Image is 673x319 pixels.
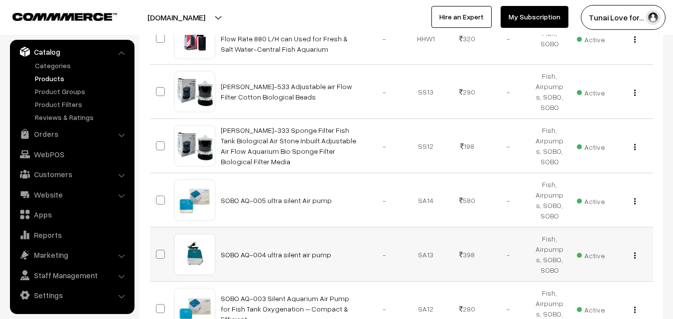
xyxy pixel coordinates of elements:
[529,12,570,65] td: Fish, SOBO
[488,119,529,173] td: -
[501,6,568,28] a: My Subscription
[405,65,446,119] td: SS13
[12,206,131,223] a: Apps
[221,250,331,259] a: SOBO AQ-004 ultra silent air pump
[32,99,131,109] a: Product Filters
[577,194,605,207] span: Active
[32,73,131,84] a: Products
[529,65,570,119] td: Fish, Airpumps, SOBO, SOBO
[577,302,605,315] span: Active
[12,246,131,264] a: Marketing
[634,307,636,313] img: Menu
[488,12,529,65] td: -
[646,10,661,25] img: user
[577,248,605,261] span: Active
[12,226,131,244] a: Reports
[12,266,131,284] a: Staff Management
[12,125,131,143] a: Orders
[113,5,240,30] button: [DOMAIN_NAME]
[577,85,605,98] span: Active
[488,227,529,282] td: -
[12,145,131,163] a: WebPOS
[364,65,405,119] td: -
[488,173,529,227] td: -
[529,119,570,173] td: Fish, Airpumps, SOBO, SOBO
[634,144,636,150] img: Menu
[221,82,352,101] a: [PERSON_NAME]-533 Adjustable air Flow Filter Cotton Biological Beads
[12,165,131,183] a: Customers
[405,173,446,227] td: SA14
[12,43,131,61] a: Catalog
[364,227,405,282] td: -
[32,86,131,97] a: Product Groups
[634,90,636,96] img: Menu
[221,126,356,166] a: [PERSON_NAME]-333 Sponge Filter Fish Tank Biological Air Stone Inbuilt Adjustable Air Flow Aquari...
[634,252,636,259] img: Menu
[221,24,351,53] a: Hana HN-1000F 15W Internal Power Filter Flow Rate 880 L/H can Used for Fresh & Salt Water-Central...
[577,139,605,152] span: Active
[446,227,488,282] td: 398
[405,119,446,173] td: SS12
[529,227,570,282] td: Fish, Airpumps, SOBO, SOBO
[446,12,488,65] td: 320
[488,65,529,119] td: -
[446,173,488,227] td: 580
[405,12,446,65] td: HHW1
[581,5,666,30] button: Tunai Love for…
[634,36,636,43] img: Menu
[634,198,636,205] img: Menu
[364,173,405,227] td: -
[12,186,131,204] a: Website
[446,119,488,173] td: 198
[221,196,332,205] a: SOBO AQ-005 ultra silent Air pump
[12,13,117,20] img: COMMMERCE
[32,112,131,122] a: Reviews & Ratings
[577,32,605,45] span: Active
[12,286,131,304] a: Settings
[12,10,100,22] a: COMMMERCE
[431,6,492,28] a: Hire an Expert
[529,173,570,227] td: Fish, Airpumps, SOBO, SOBO
[446,65,488,119] td: 290
[32,60,131,71] a: Categories
[405,227,446,282] td: SA13
[364,119,405,173] td: -
[364,12,405,65] td: -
